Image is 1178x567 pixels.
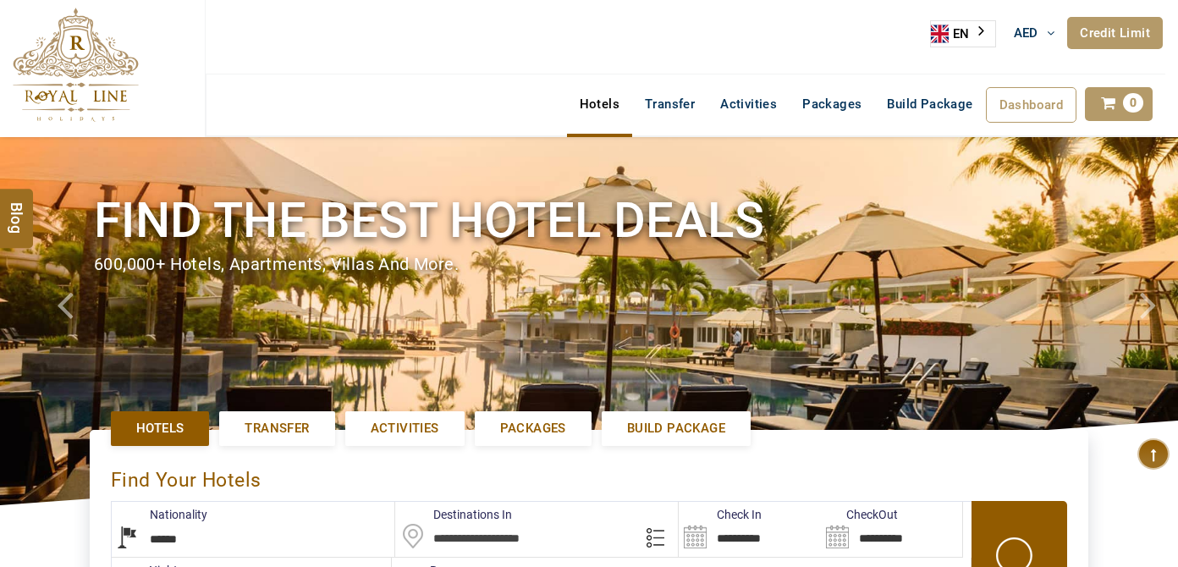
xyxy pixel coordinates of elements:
a: Credit Limit [1067,17,1163,49]
div: Language [930,20,996,47]
h1: Find the best hotel deals [94,189,1084,252]
label: Nationality [112,506,207,523]
a: 0 [1085,87,1153,121]
a: Activities [707,87,790,121]
div: Find Your Hotels [111,451,1067,501]
span: Activities [371,420,439,438]
span: Build Package [627,420,725,438]
img: The Royal Line Holidays [13,8,139,122]
aside: Language selected: English [930,20,996,47]
label: Destinations In [395,506,512,523]
label: CheckOut [821,506,898,523]
a: Packages [475,411,592,446]
a: EN [931,21,995,47]
span: Dashboard [999,97,1064,113]
span: Transfer [245,420,309,438]
a: Build Package [602,411,751,446]
label: Check In [679,506,762,523]
a: Transfer [219,411,334,446]
input: Search [821,502,962,557]
a: Hotels [111,411,209,446]
span: Packages [500,420,566,438]
span: Hotels [136,420,184,438]
a: Build Package [874,87,985,121]
span: 0 [1123,93,1143,113]
a: Packages [790,87,874,121]
input: Search [679,502,820,557]
span: AED [1014,25,1038,41]
div: 600,000+ hotels, apartments, villas and more. [94,252,1084,277]
a: Hotels [567,87,632,121]
a: Activities [345,411,465,446]
a: Transfer [632,87,707,121]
